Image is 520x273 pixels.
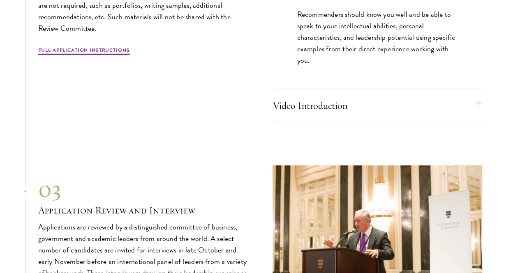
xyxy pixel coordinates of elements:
p: Recommenders should know you well and be able to speak to your intellectual abilities, personal c... [297,9,458,66]
a: Full Application Instructions [38,46,130,56]
h3: Application Review and Interview [38,203,248,217]
button: Video Introduction [273,96,482,115]
div: 03 [38,174,248,203]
